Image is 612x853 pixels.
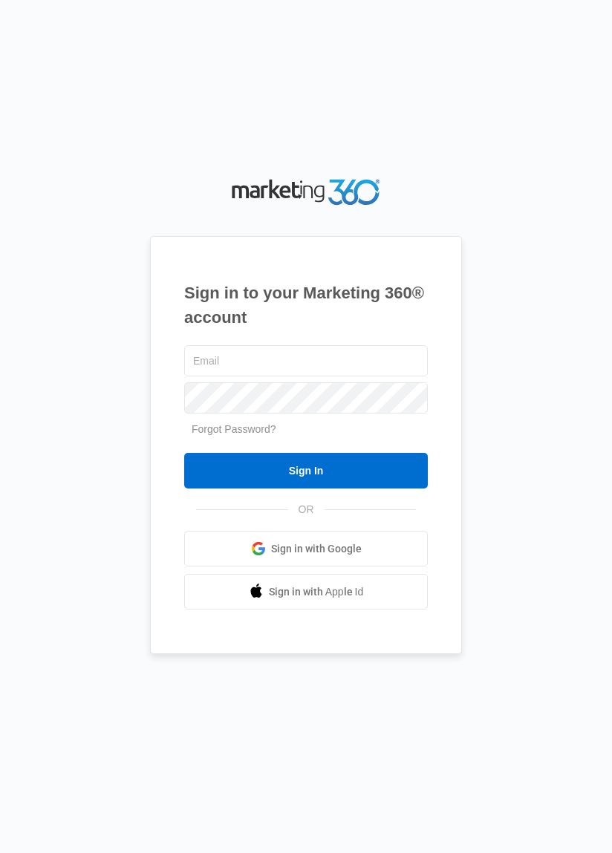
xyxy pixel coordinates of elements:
[269,584,364,600] span: Sign in with Apple Id
[271,541,362,557] span: Sign in with Google
[184,281,428,330] h1: Sign in to your Marketing 360® account
[192,423,276,435] a: Forgot Password?
[288,502,325,517] span: OR
[184,453,428,488] input: Sign In
[184,345,428,376] input: Email
[184,574,428,609] a: Sign in with Apple Id
[184,531,428,566] a: Sign in with Google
